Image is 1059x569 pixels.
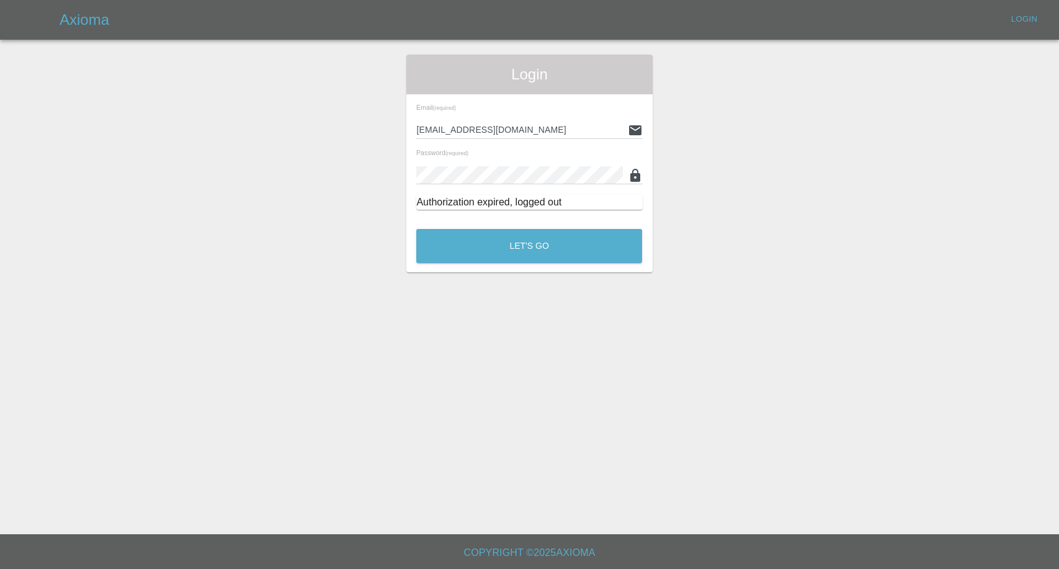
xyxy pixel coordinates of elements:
h5: Axioma [60,10,109,30]
span: Login [416,65,642,84]
h6: Copyright © 2025 Axioma [10,544,1049,562]
small: (required) [433,105,456,111]
a: Login [1004,10,1044,29]
small: (required) [445,151,468,156]
button: Let's Go [416,229,642,263]
div: Authorization expired, logged out [416,195,642,210]
span: Email [416,104,456,111]
span: Password [416,149,468,156]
